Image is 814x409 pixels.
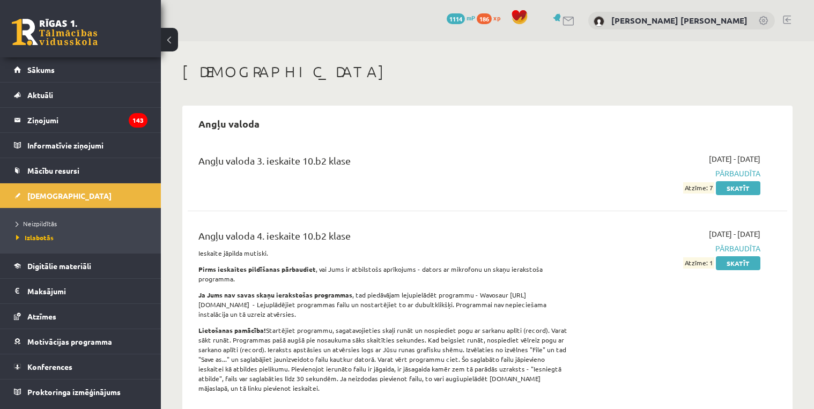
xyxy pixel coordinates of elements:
[709,228,760,240] span: [DATE] - [DATE]
[12,19,98,46] a: Rīgas 1. Tālmācības vidusskola
[198,325,568,393] p: Startējiet programmu, sagatavojieties skaļi runāt un nospiediet pogu ar sarkanu aplīti (record). ...
[27,261,91,271] span: Digitālie materiāli
[188,111,270,136] h2: Angļu valoda
[447,13,475,22] a: 1114 mP
[611,15,748,26] a: [PERSON_NAME] [PERSON_NAME]
[14,279,147,303] a: Maksājumi
[182,63,793,81] h1: [DEMOGRAPHIC_DATA]
[198,264,568,284] p: , vai Jums ir atbilstošs aprīkojums - dators ar mikrofonu un skaņu ierakstoša programma.
[27,337,112,346] span: Motivācijas programma
[27,387,121,397] span: Proktoringa izmēģinājums
[16,219,150,228] a: Neizpildītās
[716,256,760,270] a: Skatīt
[198,291,352,299] strong: Ja Jums nav savas skaņu ierakstošas programmas
[27,311,56,321] span: Atzīmes
[447,13,465,24] span: 1114
[198,248,568,258] p: Ieskaite jāpilda mutiski.
[27,65,55,75] span: Sākums
[129,113,147,128] i: 143
[683,257,714,269] span: Atzīme: 1
[27,191,112,200] span: [DEMOGRAPHIC_DATA]
[14,380,147,404] a: Proktoringa izmēģinājums
[27,166,79,175] span: Mācību resursi
[14,158,147,183] a: Mācību resursi
[27,90,53,100] span: Aktuāli
[198,290,568,319] p: , tad piedāvājam lejupielādēt programmu - Wavosaur [URL][DOMAIN_NAME] - Lejuplādējiet programmas ...
[14,183,147,208] a: [DEMOGRAPHIC_DATA]
[198,228,568,248] div: Angļu valoda 4. ieskaite 10.b2 klase
[716,181,760,195] a: Skatīt
[14,329,147,354] a: Motivācijas programma
[683,182,714,194] span: Atzīme: 7
[14,133,147,158] a: Informatīvie ziņojumi
[198,326,266,334] strong: Lietošanas pamācība!
[16,233,150,242] a: Izlabotās
[477,13,506,22] a: 186 xp
[14,354,147,379] a: Konferences
[14,57,147,82] a: Sākums
[594,16,604,27] img: Adrians Viesturs Pārums
[584,243,760,254] span: Pārbaudīta
[477,13,492,24] span: 186
[16,233,54,242] span: Izlabotās
[709,153,760,165] span: [DATE] - [DATE]
[27,108,147,132] legend: Ziņojumi
[198,153,568,173] div: Angļu valoda 3. ieskaite 10.b2 klase
[198,265,316,273] strong: Pirms ieskaites pildīšanas pārbaudiet
[14,254,147,278] a: Digitālie materiāli
[27,279,147,303] legend: Maksājumi
[14,304,147,329] a: Atzīmes
[27,133,147,158] legend: Informatīvie ziņojumi
[493,13,500,22] span: xp
[16,219,57,228] span: Neizpildītās
[27,362,72,371] span: Konferences
[467,13,475,22] span: mP
[14,108,147,132] a: Ziņojumi143
[584,168,760,179] span: Pārbaudīta
[14,83,147,107] a: Aktuāli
